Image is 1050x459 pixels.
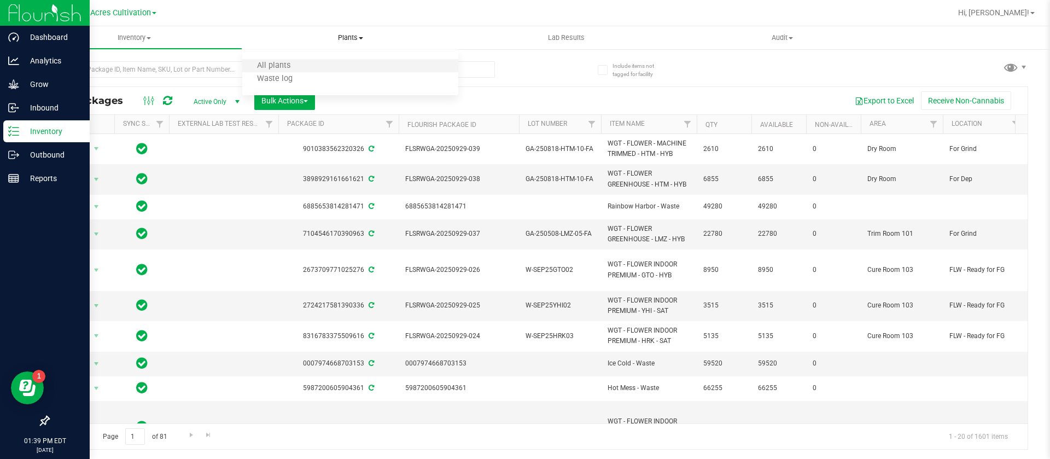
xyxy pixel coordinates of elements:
[123,120,165,127] a: Sync Status
[813,174,854,184] span: 0
[8,55,19,66] inline-svg: Analytics
[949,265,1018,275] span: FLW - Ready for FG
[90,328,103,344] span: select
[136,298,148,313] span: In Sync
[287,120,324,127] a: Package ID
[405,201,512,212] span: 6885653814281471
[458,26,674,49] a: Lab Results
[151,115,169,133] a: Filter
[608,326,690,346] span: WGT - FLOWER INDOOR PREMIUM - HRK - SAT
[405,229,512,239] span: FLSRWGA-20250929-037
[136,419,148,434] span: In Sync
[526,265,594,275] span: W-SEP25GTO02
[381,115,399,133] a: Filter
[27,33,242,43] span: Inventory
[1007,115,1025,133] a: Filter
[405,144,512,154] span: FLSRWGA-20250929-039
[19,101,85,114] p: Inbound
[277,144,400,154] div: 9010383562320326
[277,331,400,341] div: 8316783375509616
[260,115,278,133] a: Filter
[703,422,745,432] span: 11095
[952,120,982,127] a: Location
[136,199,148,214] span: In Sync
[608,224,690,245] span: WGT - FLOWER GREENHOUSE - LMZ - HYB
[5,436,85,446] p: 01:39 PM EDT
[940,428,1017,445] span: 1 - 20 of 1601 items
[703,229,745,239] span: 22780
[367,359,374,367] span: Sync from Compliance System
[367,145,374,153] span: Sync from Compliance System
[867,174,936,184] span: Dry Room
[8,79,19,90] inline-svg: Grow
[758,201,800,212] span: 49280
[90,263,103,278] span: select
[242,26,458,49] a: Plants All plants Waste log
[19,54,85,67] p: Analytics
[758,358,800,369] span: 59520
[90,141,103,156] span: select
[949,331,1018,341] span: FLW - Ready for FG
[813,358,854,369] span: 0
[533,33,599,43] span: Lab Results
[407,121,476,129] a: Flourish Package ID
[703,358,745,369] span: 59520
[583,115,601,133] a: Filter
[8,149,19,160] inline-svg: Outbound
[949,144,1018,154] span: For Grind
[815,121,864,129] a: Non-Available
[526,422,594,432] span: W-SEP25MPA02
[526,229,594,239] span: GA-250508-LMZ-05-FA
[813,229,854,239] span: 0
[90,172,103,187] span: select
[5,446,85,454] p: [DATE]
[703,265,745,275] span: 8950
[242,61,305,71] span: All plants
[608,169,690,189] span: WGT - FLOWER GREENHOUSE - HTM - HYB
[813,331,854,341] span: 0
[277,422,400,432] div: 5336569705849886
[758,383,800,393] span: 66255
[136,141,148,156] span: In Sync
[367,202,374,210] span: Sync from Compliance System
[19,125,85,138] p: Inventory
[705,121,717,129] a: Qty
[608,259,690,280] span: WGT - FLOWER INDOOR PREMIUM - GTO - HYB
[608,358,690,369] span: Ice Cold - Waste
[758,144,800,154] span: 2610
[277,201,400,212] div: 6885653814281471
[242,74,307,84] span: Waste log
[958,8,1029,17] span: Hi, [PERSON_NAME]!
[758,174,800,184] span: 6855
[867,422,936,432] span: Cure Room 103
[528,120,567,127] a: Lot Number
[367,230,374,237] span: Sync from Compliance System
[8,126,19,137] inline-svg: Inventory
[67,8,151,18] span: Green Acres Cultivation
[867,229,936,239] span: Trim Room 101
[949,229,1018,239] span: For Grind
[867,144,936,154] span: Dry Room
[19,31,85,44] p: Dashboard
[526,144,594,154] span: GA-250818-HTM-10-FA
[90,199,103,214] span: select
[254,91,315,110] button: Bulk Actions
[921,91,1011,110] button: Receive Non-Cannabis
[183,428,199,443] a: Go to the next page
[8,173,19,184] inline-svg: Reports
[242,33,458,43] span: Plants
[608,138,690,159] span: WGT - FLOWER - MACHINE TRIMMED - HTM - HYB
[277,229,400,239] div: 7104546170390963
[758,422,800,432] span: 11095
[405,265,512,275] span: FLSRWGA-20250929-026
[867,265,936,275] span: Cure Room 103
[277,174,400,184] div: 3898929161661621
[277,383,400,393] div: 5987200605904361
[813,201,854,212] span: 0
[136,356,148,371] span: In Sync
[703,144,745,154] span: 2610
[94,428,176,445] span: Page of 81
[526,331,594,341] span: W-SEP25HRK03
[136,226,148,241] span: In Sync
